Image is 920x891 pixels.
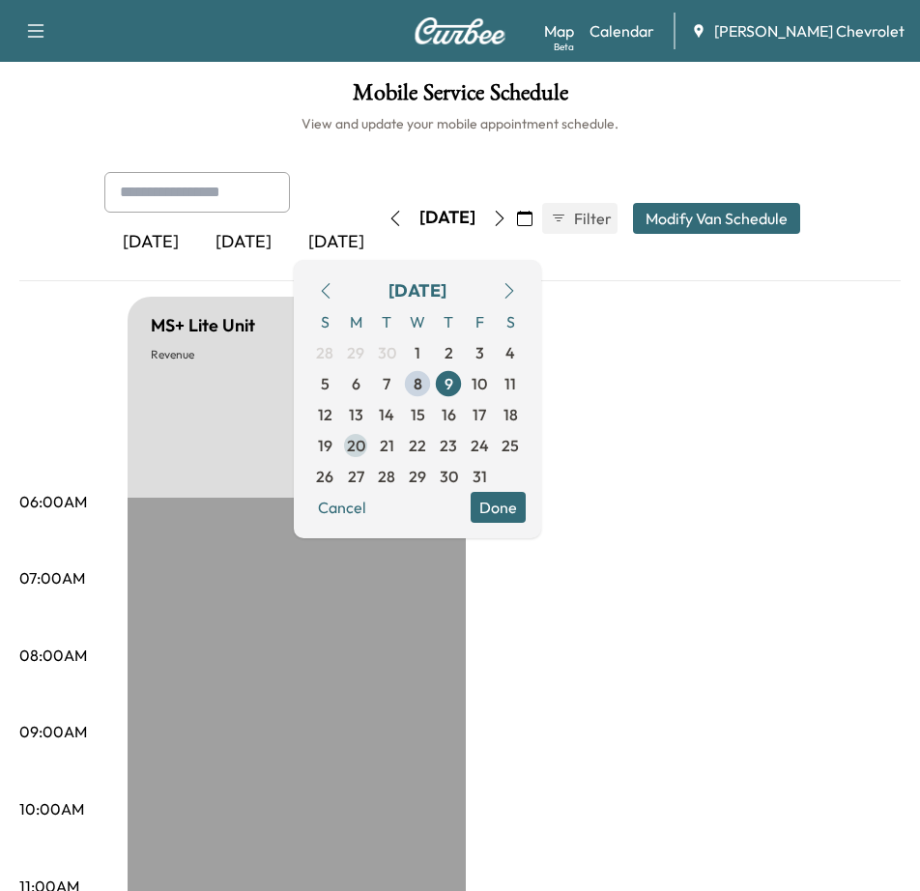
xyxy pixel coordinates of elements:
[380,434,394,457] span: 21
[505,341,515,364] span: 4
[445,341,453,364] span: 2
[383,372,390,395] span: 7
[504,372,516,395] span: 11
[19,114,901,133] h6: View and update your mobile appointment schedule.
[309,492,375,523] button: Cancel
[475,341,484,364] span: 3
[19,797,84,820] p: 10:00AM
[589,19,654,43] a: Calendar
[318,434,332,457] span: 19
[473,465,487,488] span: 31
[440,434,457,457] span: 23
[316,465,333,488] span: 26
[440,465,458,488] span: 30
[19,566,85,589] p: 07:00AM
[495,306,526,337] span: S
[445,372,453,395] span: 9
[414,17,506,44] img: Curbee Logo
[542,203,618,234] button: Filter
[347,434,365,457] span: 20
[352,372,360,395] span: 6
[388,277,446,304] div: [DATE]
[379,403,394,426] span: 14
[340,306,371,337] span: M
[378,465,395,488] span: 28
[321,372,330,395] span: 5
[471,492,526,523] button: Done
[19,644,87,667] p: 08:00AM
[19,720,87,743] p: 09:00AM
[316,341,333,364] span: 28
[290,220,383,265] div: [DATE]
[464,306,495,337] span: F
[19,490,87,513] p: 06:00AM
[714,19,905,43] span: [PERSON_NAME] Chevrolet
[349,403,363,426] span: 13
[409,465,426,488] span: 29
[442,403,456,426] span: 16
[409,434,426,457] span: 22
[347,341,364,364] span: 29
[411,403,425,426] span: 15
[473,403,486,426] span: 17
[348,465,364,488] span: 27
[151,312,255,339] h5: MS+ Lite Unit
[371,306,402,337] span: T
[402,306,433,337] span: W
[472,372,487,395] span: 10
[433,306,464,337] span: T
[318,403,332,426] span: 12
[471,434,489,457] span: 24
[554,40,574,54] div: Beta
[503,403,518,426] span: 18
[633,203,800,234] button: Modify Van Schedule
[19,81,901,114] h1: Mobile Service Schedule
[415,341,420,364] span: 1
[151,347,297,362] p: Revenue
[544,19,574,43] a: MapBeta
[414,372,422,395] span: 8
[378,341,396,364] span: 30
[419,206,475,230] div: [DATE]
[104,220,197,265] div: [DATE]
[197,220,290,265] div: [DATE]
[502,434,519,457] span: 25
[574,207,609,230] span: Filter
[309,306,340,337] span: S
